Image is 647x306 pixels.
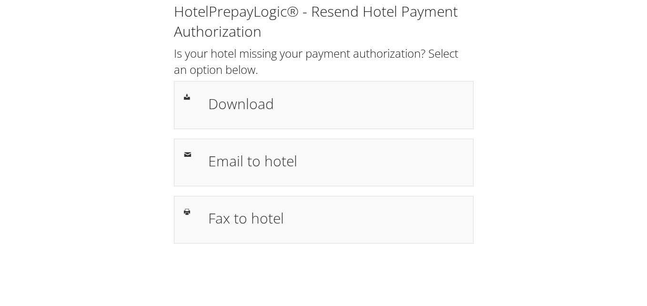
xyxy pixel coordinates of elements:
h1: Email to hotel [208,150,464,172]
a: Download [174,81,474,129]
h1: Fax to hotel [208,207,464,229]
h2: Is your hotel missing your payment authorization? Select an option below. [174,45,474,77]
a: Email to hotel [174,139,474,186]
a: Fax to hotel [174,196,474,244]
h1: HotelPrepayLogic® - Resend Hotel Payment Authorization [174,1,474,41]
h1: Download [208,93,464,114]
